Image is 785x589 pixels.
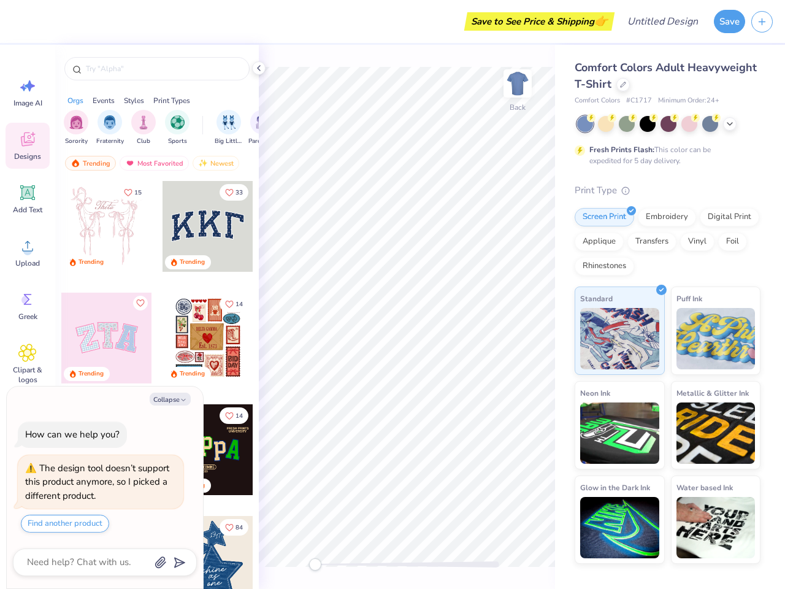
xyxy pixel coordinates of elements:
[25,462,169,502] div: The design tool doesn’t support this product anymore, so I picked a different product.
[580,308,659,369] img: Standard
[676,481,733,494] span: Water based Ink
[220,296,248,312] button: Like
[153,95,190,106] div: Print Types
[235,413,243,419] span: 14
[594,13,608,28] span: 👉
[580,387,610,399] span: Neon Ink
[589,144,740,166] div: This color can be expedited for 5 day delivery.
[96,110,124,146] div: filter for Fraternity
[676,292,702,305] span: Puff Ink
[118,184,147,201] button: Like
[589,145,654,155] strong: Fresh Prints Flash:
[658,96,719,106] span: Minimum Order: 24 +
[580,292,613,305] span: Standard
[133,296,148,310] button: Like
[222,115,235,129] img: Big Little Reveal Image
[180,369,205,379] div: Trending
[618,9,708,34] input: Untitled Design
[85,63,242,75] input: Try "Alpha"
[65,156,116,171] div: Trending
[248,110,277,146] button: filter button
[510,102,526,113] div: Back
[131,110,156,146] div: filter for Club
[220,519,248,536] button: Like
[96,137,124,146] span: Fraternity
[14,152,41,161] span: Designs
[64,110,88,146] div: filter for Sorority
[150,393,191,406] button: Collapse
[65,137,88,146] span: Sorority
[676,402,756,464] img: Metallic & Glitter Ink
[718,233,747,251] div: Foil
[676,308,756,369] img: Puff Ink
[198,159,208,167] img: newest.gif
[18,312,37,321] span: Greek
[71,159,80,167] img: trending.gif
[137,137,150,146] span: Club
[505,71,530,96] img: Back
[309,558,321,571] div: Accessibility label
[676,497,756,558] img: Water based Ink
[7,365,48,385] span: Clipart & logos
[165,110,190,146] div: filter for Sports
[165,110,190,146] button: filter button
[580,481,650,494] span: Glow in the Dark Ink
[64,110,88,146] button: filter button
[575,60,757,91] span: Comfort Colors Adult Heavyweight T-Shirt
[680,233,714,251] div: Vinyl
[78,258,104,267] div: Trending
[215,110,243,146] div: filter for Big Little Reveal
[180,258,205,267] div: Trending
[575,208,634,226] div: Screen Print
[700,208,759,226] div: Digital Print
[131,110,156,146] button: filter button
[67,95,83,106] div: Orgs
[134,190,142,196] span: 15
[220,407,248,424] button: Like
[627,233,676,251] div: Transfers
[235,190,243,196] span: 33
[248,110,277,146] div: filter for Parent's Weekend
[580,402,659,464] img: Neon Ink
[626,96,652,106] span: # C1717
[193,156,239,171] div: Newest
[15,258,40,268] span: Upload
[215,137,243,146] span: Big Little Reveal
[676,387,749,399] span: Metallic & Glitter Ink
[137,115,150,129] img: Club Image
[575,257,634,275] div: Rhinestones
[575,183,760,198] div: Print Type
[580,497,659,558] img: Glow in the Dark Ink
[93,95,115,106] div: Events
[714,10,745,33] button: Save
[235,301,243,307] span: 14
[13,98,42,108] span: Image AI
[248,137,277,146] span: Parent's Weekend
[103,115,117,129] img: Fraternity Image
[575,96,620,106] span: Comfort Colors
[78,369,104,379] div: Trending
[69,115,83,129] img: Sorority Image
[21,515,109,533] button: Find another product
[125,159,135,167] img: most_fav.gif
[96,110,124,146] button: filter button
[25,428,120,441] div: How can we help you?
[13,205,42,215] span: Add Text
[124,95,144,106] div: Styles
[575,233,624,251] div: Applique
[220,184,248,201] button: Like
[256,115,270,129] img: Parent's Weekend Image
[235,525,243,531] span: 84
[467,12,611,31] div: Save to See Price & Shipping
[168,137,187,146] span: Sports
[215,110,243,146] button: filter button
[170,115,185,129] img: Sports Image
[638,208,696,226] div: Embroidery
[120,156,189,171] div: Most Favorited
